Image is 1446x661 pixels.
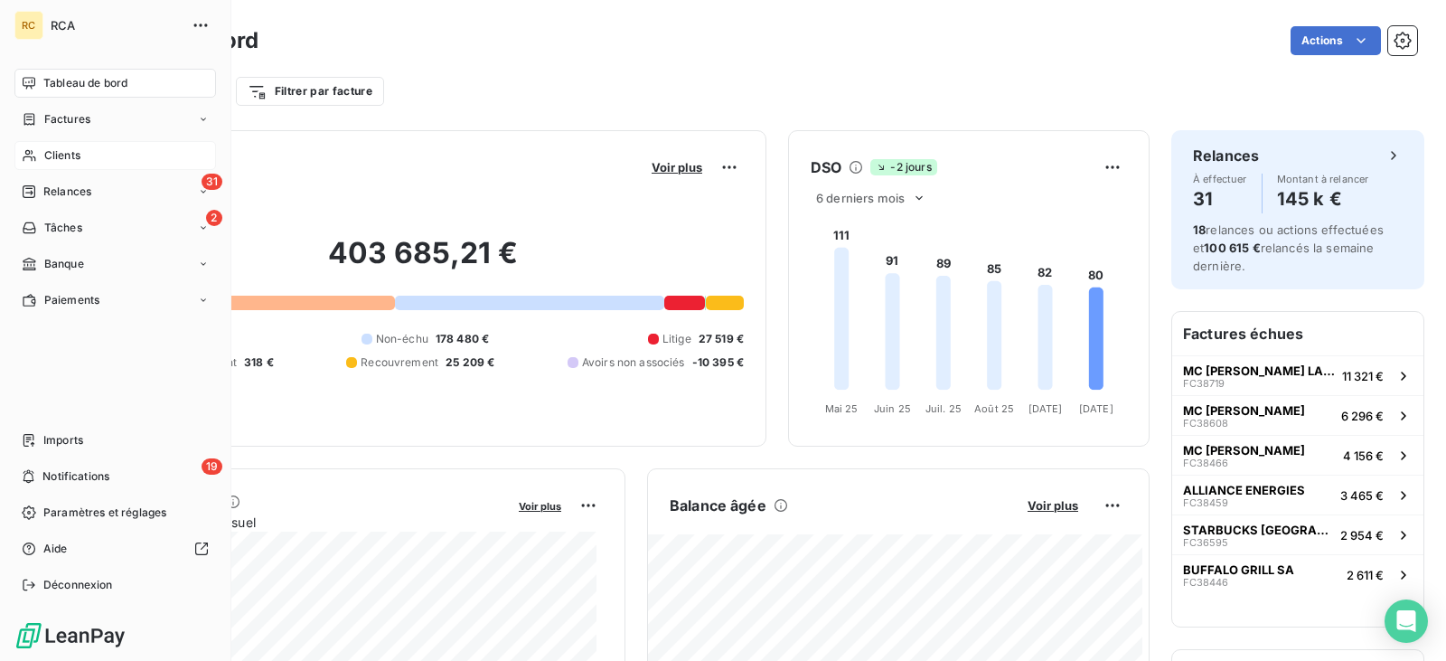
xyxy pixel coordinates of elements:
button: MC [PERSON_NAME]FC384664 156 € [1172,435,1423,475]
h6: Relances [1193,145,1259,166]
span: FC36595 [1183,537,1228,548]
span: Paiements [44,292,99,308]
span: BUFFALO GRILL SA [1183,562,1294,577]
div: Open Intercom Messenger [1385,600,1428,643]
span: ALLIANCE ENERGIES [1183,483,1305,497]
button: BUFFALO GRILL SAFC384462 611 € [1172,554,1423,594]
span: Chiffre d'affaires mensuel [102,513,506,532]
span: MC [PERSON_NAME] [1183,403,1305,418]
button: ALLIANCE ENERGIESFC384593 465 € [1172,475,1423,515]
span: Recouvrement [361,354,438,371]
span: FC38446 [1183,577,1228,588]
button: Filtrer par facture [236,77,384,106]
tspan: Juil. 25 [925,402,962,415]
h6: Factures échues [1172,312,1423,355]
span: 18 [1193,222,1206,237]
span: Imports [43,432,83,449]
span: Tableau de bord [43,75,127,91]
button: Voir plus [513,497,567,514]
img: Logo LeanPay [14,621,127,650]
span: 3 465 € [1340,488,1384,503]
tspan: [DATE] [1028,402,1063,415]
span: 6 derniers mois [816,191,905,205]
span: Clients [44,147,80,164]
h4: 145 k € [1277,184,1369,213]
span: 318 € [244,354,274,371]
tspan: Août 25 [974,402,1014,415]
span: FC38459 [1183,497,1228,508]
h4: 31 [1193,184,1247,213]
span: À effectuer [1193,174,1247,184]
span: Voir plus [519,500,561,513]
span: Notifications [42,468,109,485]
span: 11 321 € [1342,369,1384,383]
span: Avoirs non associés [582,354,685,371]
span: Tâches [44,220,82,236]
span: FC38608 [1183,418,1228,429]
span: Déconnexion [43,577,113,593]
span: Voir plus [652,160,702,175]
a: Aide [14,534,216,563]
span: Factures [44,111,90,127]
tspan: Juin 25 [874,402,911,415]
span: Relances [43,184,91,200]
button: STARBUCKS [GEOGRAPHIC_DATA]FC365952 954 € [1172,515,1423,554]
span: Montant à relancer [1277,174,1369,184]
button: Actions [1291,26,1381,55]
h6: Balance âgée [670,495,766,516]
span: RCA [51,18,181,33]
button: Voir plus [646,159,708,175]
tspan: Mai 25 [825,402,859,415]
span: 100 615 € [1204,241,1260,255]
span: 6 296 € [1341,409,1384,423]
span: 178 480 € [436,331,489,347]
span: Voir plus [1028,498,1078,513]
span: -2 jours [870,159,936,175]
span: 19 [202,458,222,475]
span: Paramètres et réglages [43,505,166,521]
span: 25 209 € [446,354,494,371]
span: -10 395 € [692,354,744,371]
span: 27 519 € [699,331,744,347]
span: Litige [662,331,691,347]
h6: DSO [811,156,841,178]
span: 31 [202,174,222,190]
span: relances ou actions effectuées et relancés la semaine dernière. [1193,222,1384,273]
button: Voir plus [1022,497,1084,514]
span: FC38719 [1183,378,1225,389]
span: STARBUCKS [GEOGRAPHIC_DATA] [1183,523,1333,537]
span: 4 156 € [1343,449,1384,463]
button: MC [PERSON_NAME] LA RICAMARIEFC3871911 321 € [1172,355,1423,395]
span: Non-échu [376,331,428,347]
div: RC [14,11,43,40]
button: MC [PERSON_NAME]FC386086 296 € [1172,395,1423,435]
h2: 403 685,21 € [102,235,744,289]
tspan: [DATE] [1079,402,1113,415]
span: Aide [43,541,68,557]
span: MC [PERSON_NAME] [1183,443,1305,458]
span: FC38466 [1183,458,1228,468]
span: 2 954 € [1340,528,1384,543]
span: MC [PERSON_NAME] LA RICAMARIE [1183,364,1335,378]
span: Banque [44,256,84,272]
span: 2 [206,210,222,226]
span: 2 611 € [1347,568,1384,582]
